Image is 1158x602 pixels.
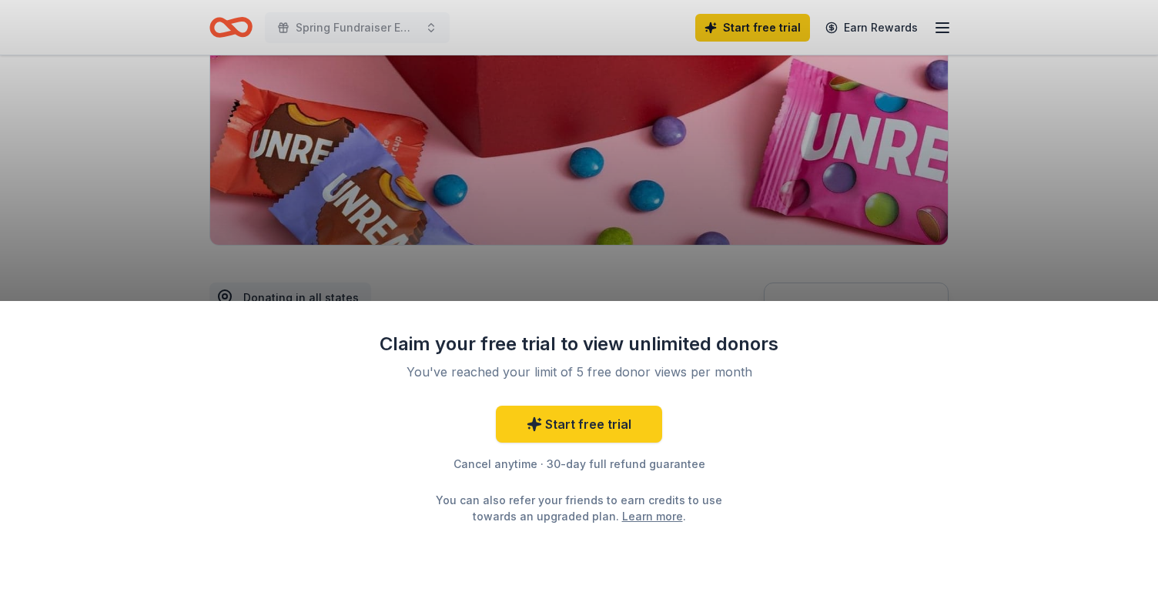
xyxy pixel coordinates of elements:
[379,455,779,473] div: Cancel anytime · 30-day full refund guarantee
[622,508,683,524] a: Learn more
[379,332,779,356] div: Claim your free trial to view unlimited donors
[422,492,736,524] div: You can also refer your friends to earn credits to use towards an upgraded plan. .
[496,406,662,443] a: Start free trial
[397,363,761,381] div: You've reached your limit of 5 free donor views per month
